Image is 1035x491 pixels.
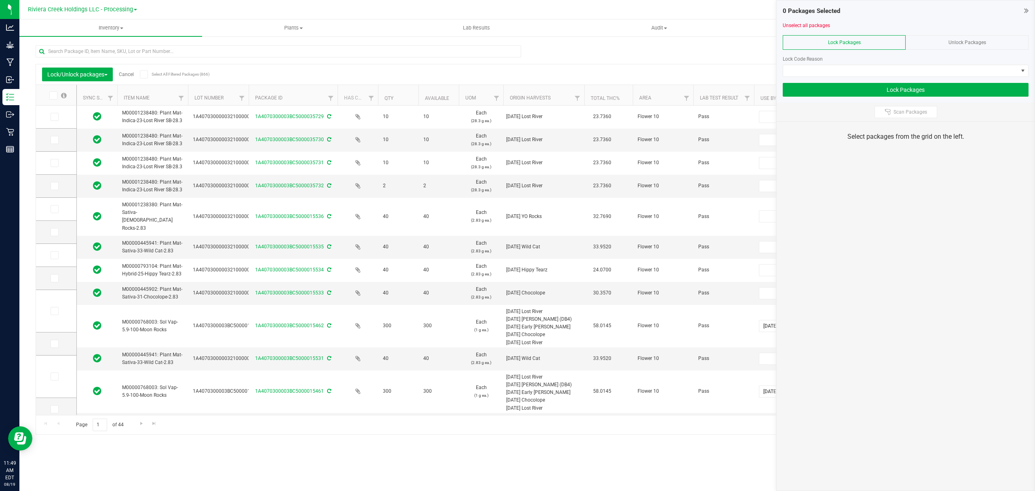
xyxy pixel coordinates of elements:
span: Inventory [19,24,202,32]
span: Flower 10 [638,136,689,144]
a: Package ID [255,95,283,101]
span: 1A4070300000321000000145 [193,243,261,251]
th: Has COA [338,85,378,106]
span: 40 [383,243,414,251]
span: 23.7360 [589,157,615,169]
span: Flower 10 [638,182,689,190]
span: Flower 10 [638,113,689,121]
span: M00000445902: Plant Mat-Sativa-31-Chocolope-2.83 [122,286,183,301]
a: Plants [202,19,385,36]
span: Page of 44 [69,419,130,431]
a: Filter [680,91,693,105]
span: Flower 10 [638,322,689,330]
a: Filter [175,91,188,105]
span: Pass [698,243,749,251]
div: [DATE] [PERSON_NAME] (DB4) [506,315,582,323]
inline-svg: Analytics [6,23,14,32]
span: M00000768003: Sol Vap-5.9-100-Moon Rocks [122,384,183,399]
span: Each [464,384,498,399]
span: Each [464,286,498,301]
span: Sync from Compliance System [326,137,331,142]
a: Go to the last page [148,419,160,430]
a: Lab Test Result [700,95,738,101]
span: In Sync [93,180,101,191]
span: Plants [203,24,384,32]
span: Flower 10 [638,243,689,251]
span: Each [464,155,498,171]
a: Sync Status [83,95,114,101]
span: M00001238480: Plant Mat-Indica-23-Lost River SB-28.3 [122,178,183,194]
p: (2.83 g ea.) [464,216,498,224]
a: Available [425,95,449,101]
span: Select All Filtered Packages (866) [152,72,192,76]
a: Use By [760,95,776,101]
span: Flower 10 [638,289,689,297]
a: UOM [465,95,476,101]
a: Inventory [19,19,202,36]
span: 40 [383,213,414,220]
span: 1A4070300000321000000965 [193,266,261,274]
inline-svg: Grow [6,41,14,49]
span: Each [464,178,498,194]
button: Scan Packages [874,106,937,118]
a: Filter [571,91,584,105]
a: Filter [490,91,503,105]
span: 40 [423,243,454,251]
a: Item Name [124,95,150,101]
div: [DATE] Lost River [506,182,582,190]
span: Flower 10 [638,266,689,274]
a: Lot Number [194,95,224,101]
span: 10 [383,136,414,144]
span: Pass [698,289,749,297]
span: Scan Packages [893,109,927,115]
a: Qty [384,95,393,101]
a: 1A4070300003BC5000015533 [255,290,324,296]
a: Cancel [119,72,134,77]
inline-svg: Manufacturing [6,58,14,66]
span: 2 [423,182,454,190]
div: [DATE] Lost River [506,339,582,347]
p: 08/19 [4,481,16,487]
span: Each [464,351,498,366]
div: [DATE] Early [PERSON_NAME] [506,323,582,331]
span: Pass [698,266,749,274]
p: (2.83 g ea.) [464,270,498,278]
span: 40 [383,355,414,362]
p: (28.3 g ea.) [464,186,498,194]
p: (1 g ea.) [464,392,498,399]
div: [DATE] Chocolope [506,396,582,404]
p: (2.83 g ea.) [464,359,498,366]
a: Filter [104,91,117,105]
div: [DATE] Lost River [506,136,582,144]
span: 23.7360 [589,111,615,123]
span: Select all records on this page [61,93,67,98]
p: (2.83 g ea.) [464,293,498,301]
span: 1A4070300000321000000133 [193,289,261,297]
inline-svg: Outbound [6,110,14,119]
span: In Sync [93,134,101,145]
span: Pass [698,387,749,395]
span: Pass [698,213,749,220]
iframe: Resource center [8,426,32,451]
a: 1A4070300003BC5000015531 [255,356,324,361]
span: 1A4070300003BC5000015876 [193,387,262,395]
div: [DATE] Chocolope [506,331,582,339]
span: Flower 10 [638,355,689,362]
a: 1A4070300003BC5000015534 [255,267,324,273]
span: In Sync [93,111,101,122]
a: 1A4070300003BC5000035731 [255,160,324,165]
span: 300 [383,322,414,330]
inline-svg: Retail [6,128,14,136]
a: Lab Results [385,19,568,36]
p: (2.83 g ea.) [464,247,498,255]
div: [DATE] YO Rocks [506,213,582,220]
div: [DATE] Lost River [506,404,582,412]
span: Flower 10 [638,159,689,167]
span: 2 [383,182,414,190]
div: [DATE] Hippy Tearz [506,266,582,274]
span: M00001238380: Plant Mat-Sativa-[DEMOGRAPHIC_DATA] Rocks-2.83 [122,201,183,232]
span: In Sync [93,264,101,275]
a: Filter [235,91,249,105]
span: Pass [698,159,749,167]
span: In Sync [93,320,101,331]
